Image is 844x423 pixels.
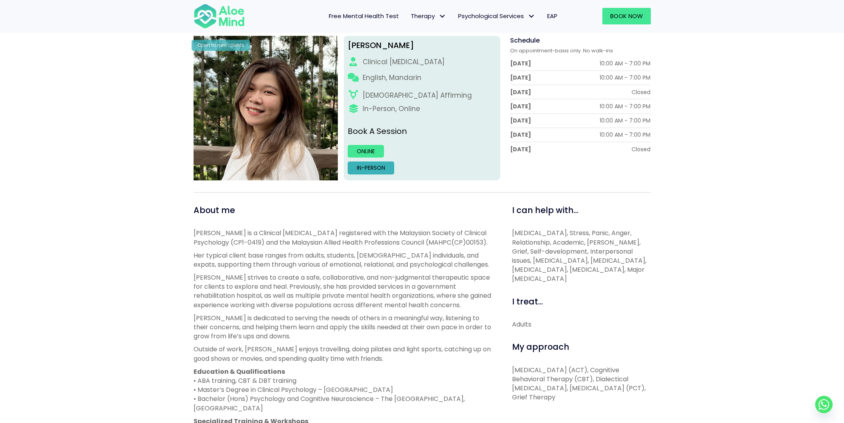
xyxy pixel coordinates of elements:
[510,47,613,54] span: On appointment-basis only. No walk-ins
[194,345,494,363] p: Outside of work, [PERSON_NAME] enjoys travelling, doing pilates and light sports, catching up on ...
[526,11,537,22] span: Psychological Services: submenu
[632,145,650,153] div: Closed
[510,36,540,45] span: Schedule
[348,40,496,51] div: [PERSON_NAME]
[510,59,531,67] div: [DATE]
[632,88,650,96] div: Closed
[194,204,235,216] span: About me
[411,12,446,20] span: Therapy
[363,91,472,100] div: [DEMOGRAPHIC_DATA] Affirming
[602,8,651,24] a: Book Now
[255,8,563,24] nav: Menu
[600,117,650,124] div: 10:00 AM - 7:00 PM
[194,3,245,29] img: Aloe mind Logo
[194,273,494,310] p: [PERSON_NAME] strives to create a safe, collaborative, and non-judgmental therapeutic space for c...
[510,88,531,96] div: [DATE]
[329,12,399,20] span: Free Mental Health Test
[510,117,531,124] div: [DATE]
[348,145,384,158] a: Online
[194,251,494,269] p: Her typical client base ranges from adults, students, [DEMOGRAPHIC_DATA] individuals, and expats,...
[363,57,445,67] div: Clinical [MEDICAL_DATA]
[815,396,833,413] a: Whatsapp
[600,102,650,110] div: 10:00 AM - 7:00 PM
[541,8,563,24] a: EAP
[512,296,543,307] span: I treat...
[405,8,452,24] a: TherapyTherapy: submenu
[547,12,557,20] span: EAP
[452,8,541,24] a: Psychological ServicesPsychological Services: submenu
[610,12,643,20] span: Book Now
[348,126,496,137] p: Book A Session
[194,36,338,180] img: Kelly Clinical Psychologist
[194,314,494,341] p: [PERSON_NAME] is dedicated to serving the needs of others in a meaningful way, listening to their...
[194,367,285,376] strong: Education & Qualifications
[363,104,420,114] div: In-Person, Online
[323,8,405,24] a: Free Mental Health Test
[348,161,394,174] a: In-person
[510,131,531,139] div: [DATE]
[363,73,421,83] p: English, Mandarin
[600,131,650,139] div: 10:00 AM - 7:00 PM
[194,367,494,413] p: • ABA training, CBT & DBT training • Master’s Degree in Clinical Psychology – [GEOGRAPHIC_DATA] •...
[600,74,650,82] div: 10:00 AM - 7:00 PM
[512,204,578,216] span: I can help with...
[458,12,535,20] span: Psychological Services
[600,59,650,67] div: 10:00 AM - 7:00 PM
[512,228,651,283] p: [MEDICAL_DATA], Stress, Panic, Anger, Relationship, Academic, [PERSON_NAME], Grief, Self-developm...
[510,74,531,82] div: [DATE]
[194,228,494,247] p: [PERSON_NAME] is a Clinical [MEDICAL_DATA] registered with the Malaysian Society of Clinical Psyc...
[512,365,651,402] p: [MEDICAL_DATA] (ACT), Cognitive Behavioral Therapy (CBT), Dialectical [MEDICAL_DATA], [MEDICAL_DA...
[512,341,569,352] span: My approach
[510,102,531,110] div: [DATE]
[192,40,250,50] div: Open to new clients
[510,145,531,153] div: [DATE]
[437,11,448,22] span: Therapy: submenu
[512,320,651,329] div: Adults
